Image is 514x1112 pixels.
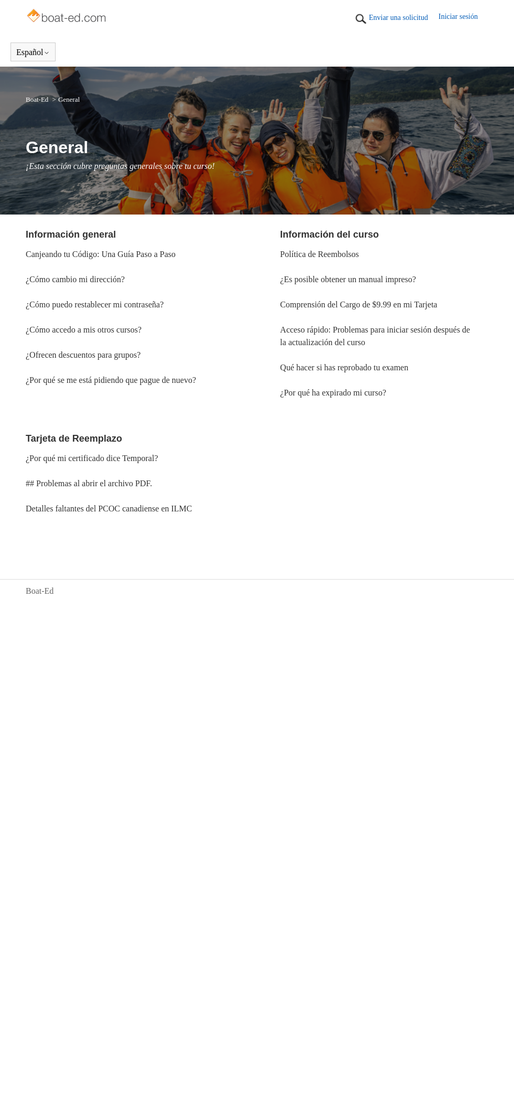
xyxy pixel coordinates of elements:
a: ¿Cómo cambio mi dirección? [26,275,125,284]
div: Live chat [479,1077,506,1104]
a: Boat-Ed [26,585,53,597]
a: Tarjeta de Reemplazo [26,433,122,444]
img: 01HZPCYTXV3JW8MJV9VD7EMK0H [353,11,369,27]
a: ¿Ofrecen descuentos para grupos? [26,350,141,359]
a: Qué hacer si has reprobado tu examen [280,363,408,372]
h1: General [26,135,488,160]
li: General [50,95,80,103]
a: Canjeando tu Código: Una Guía Paso a Paso [26,250,176,259]
a: ¿Cómo puedo restablecer mi contraseña? [26,300,164,309]
a: ¿Por qué mi certificado dice Temporal? [26,454,158,463]
li: Boat-Ed [26,95,50,103]
a: ¿Cómo accedo a mis otros cursos? [26,325,142,334]
a: Detalles faltantes del PCOC canadiense en ILMC [26,504,192,513]
a: Boat-Ed [26,95,48,103]
a: Comprensión del Cargo de $9.99 en mi Tarjeta [280,300,437,309]
a: ## Problemas al abrir el archivo PDF. [26,479,152,488]
a: Acceso rápido: Problemas para iniciar sesión después de la actualización del curso [280,325,470,347]
a: Iniciar sesión [438,11,488,27]
button: Español [16,48,50,57]
a: ¿Por qué se me está pidiendo que pague de nuevo? [26,376,196,384]
a: Información general [26,229,116,240]
a: Política de Reembolsos [280,250,359,259]
p: ¡Esta sección cubre preguntas generales sobre tu curso! [26,160,488,173]
a: Información del curso [280,229,379,240]
a: ¿Es posible obtener un manual impreso? [280,275,416,284]
img: Página principal del Centro de ayuda de Boat-Ed [26,6,109,27]
a: Enviar una solicitud [369,12,438,23]
a: ¿Por qué ha expirado mi curso? [280,388,386,397]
